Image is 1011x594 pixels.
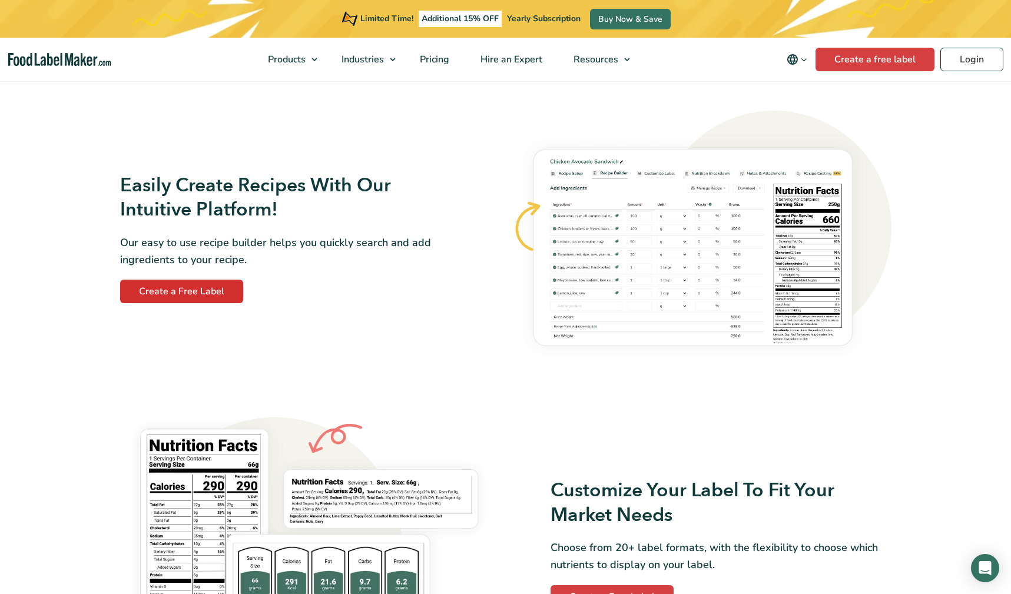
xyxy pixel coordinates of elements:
[971,554,999,582] div: Open Intercom Messenger
[120,280,243,303] a: Create a Free Label
[816,48,934,71] a: Create a free label
[419,11,502,27] span: Additional 15% OFF
[8,53,111,67] a: Food Label Maker homepage
[940,48,1003,71] a: Login
[338,53,385,66] span: Industries
[360,13,413,24] span: Limited Time!
[405,38,462,81] a: Pricing
[253,38,323,81] a: Products
[416,53,450,66] span: Pricing
[264,53,307,66] span: Products
[120,234,461,268] p: Our easy to use recipe builder helps you quickly search and add ingredients to your recipe.
[778,48,816,71] button: Change language
[507,13,581,24] span: Yearly Subscription
[558,38,636,81] a: Resources
[326,38,402,81] a: Industries
[477,53,543,66] span: Hire an Expert
[120,174,461,223] h3: Easily Create Recipes With Our Intuitive Platform!
[551,479,891,527] h3: Customize Your Label To Fit Your Market Needs
[570,53,619,66] span: Resources
[590,9,671,29] a: Buy Now & Save
[465,38,555,81] a: Hire an Expert
[551,539,891,573] p: Choose from 20+ label formats, with the flexibility to choose which nutrients to display on your ...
